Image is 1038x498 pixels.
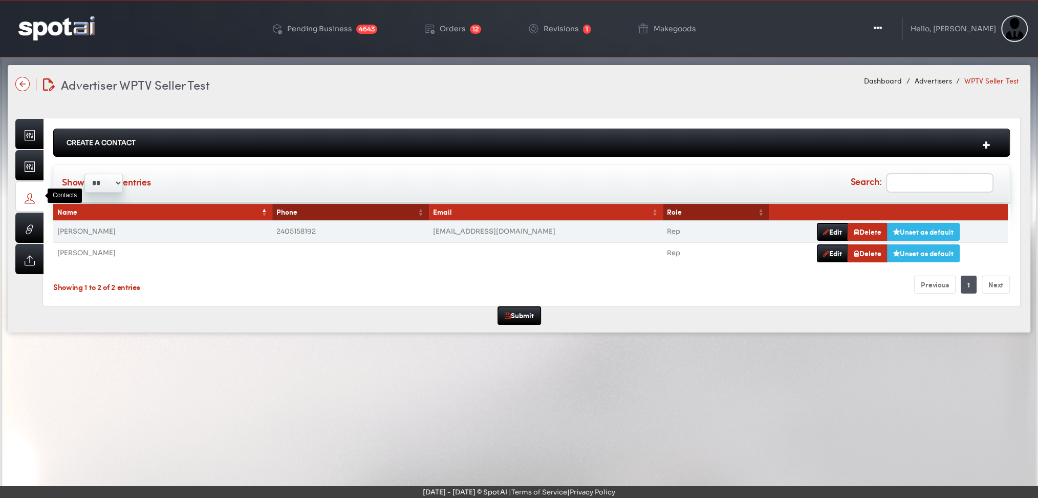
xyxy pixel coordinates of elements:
th: Email: activate to sort column ascending [429,204,663,221]
span: Advertiser WPTV Seller Test [61,76,210,93]
div: Create A Contact [53,129,1010,157]
img: deployed-code-history.png [271,23,283,35]
a: Privacy Policy [570,488,615,496]
td: [PERSON_NAME] [53,221,272,242]
th: &nbsp; [769,204,1008,221]
img: change-circle.png [527,23,539,35]
button: Submit [498,306,541,325]
a: Advertisers [915,75,952,86]
div: Makegoods [654,25,696,32]
span: 12 [470,25,481,34]
a: Delete [848,223,888,241]
label: Show entries [62,174,151,195]
span: 1 [583,25,591,34]
img: logo-reversed.png [18,16,95,40]
div: Showing 1 to 2 of 2 entries [53,275,448,295]
a: Makegoods [629,6,704,51]
img: line-12.svg [36,78,37,91]
a: Edit [817,223,848,241]
div: Revisions [544,25,579,32]
th: Role: activate to sort column ascending [663,204,769,221]
div: Pending Business [287,25,352,32]
a: Pending Business 4643 [263,6,385,51]
div: Contacts [48,189,82,202]
img: edit-document.svg [43,78,55,91]
td: Rep [663,221,769,242]
td: [EMAIL_ADDRESS][DOMAIN_NAME] [429,221,663,242]
a: Edit [817,244,848,262]
a: Unset as default [887,223,960,241]
a: Orders 12 [415,6,489,51]
img: line-1.svg [902,17,903,40]
img: Sterling Cooper & Partners [1001,15,1028,42]
select: Showentries [84,174,123,193]
img: order-play.png [423,23,436,35]
a: Delete [848,244,888,262]
div: Orders [440,25,466,32]
input: Search: [886,173,993,193]
a: Revisions 1 [519,6,599,51]
td: 2405158192 [272,221,429,242]
td: [PERSON_NAME] [53,242,272,264]
th: Name: activate to sort column descending [53,204,272,221]
li: WPTV Seller Test [954,75,1019,86]
span: 4643 [356,25,377,34]
div: Hello, [PERSON_NAME] [911,25,996,32]
label: Search: [850,173,993,195]
td: Rep [663,242,769,264]
img: name-arrow-back-state-default-icon-true-icon-only-true-type.svg [15,77,30,91]
a: Dashboard [864,75,902,86]
a: 1 [961,276,977,294]
a: Unset as default [887,244,960,262]
th: Phone: activate to sort column ascending [272,204,429,221]
a: Terms of Service [511,488,567,496]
